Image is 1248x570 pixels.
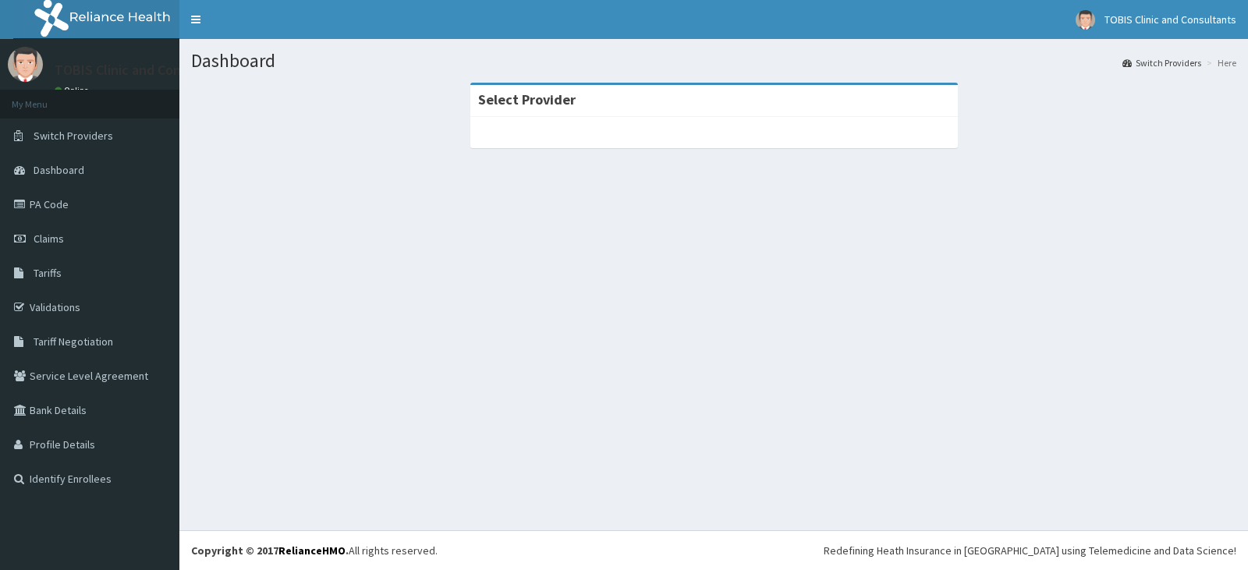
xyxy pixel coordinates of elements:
[1203,56,1236,69] li: Here
[278,543,346,558] a: RelianceHMO
[191,51,1236,71] h1: Dashboard
[1076,10,1095,30] img: User Image
[34,266,62,280] span: Tariffs
[179,530,1248,570] footer: All rights reserved.
[55,63,232,77] p: TOBIS Clinic and Consultants
[34,232,64,246] span: Claims
[1104,12,1236,27] span: TOBIS Clinic and Consultants
[191,543,349,558] strong: Copyright © 2017 .
[34,163,84,177] span: Dashboard
[34,129,113,143] span: Switch Providers
[1122,56,1201,69] a: Switch Providers
[55,85,92,96] a: Online
[34,335,113,349] span: Tariff Negotiation
[8,47,43,82] img: User Image
[824,543,1236,558] div: Redefining Heath Insurance in [GEOGRAPHIC_DATA] using Telemedicine and Data Science!
[478,90,576,108] strong: Select Provider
